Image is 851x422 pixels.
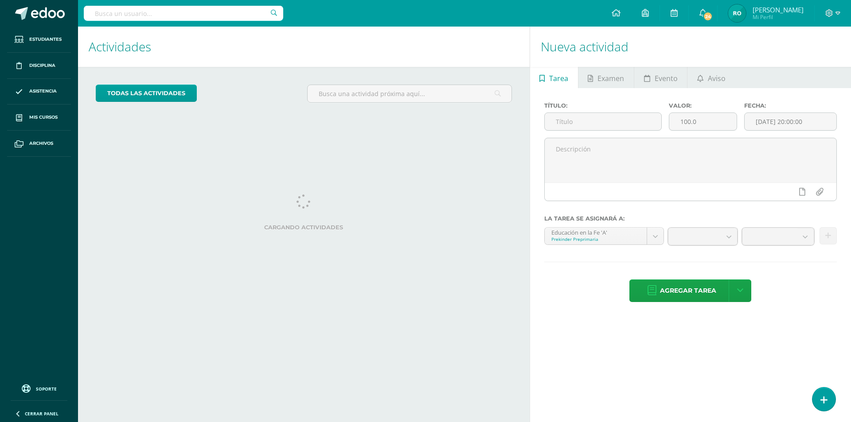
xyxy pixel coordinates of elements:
[84,6,283,21] input: Busca un usuario...
[753,13,804,21] span: Mi Perfil
[687,67,735,88] a: Aviso
[669,113,736,130] input: Puntos máximos
[308,85,511,102] input: Busca una actividad próxima aquí...
[7,131,71,157] a: Archivos
[703,12,713,21] span: 24
[7,53,71,79] a: Disciplina
[530,67,578,88] a: Tarea
[745,113,836,130] input: Fecha de entrega
[545,113,662,130] input: Título
[551,236,640,242] div: Prekinder Preprimaria
[744,102,837,109] label: Fecha:
[544,102,662,109] label: Título:
[728,4,746,22] img: 8d48db53a1f9df0430cdaa67bcb0c1b1.png
[708,68,726,89] span: Aviso
[669,102,737,109] label: Valor:
[544,215,837,222] label: La tarea se asignará a:
[29,62,55,69] span: Disciplina
[7,79,71,105] a: Asistencia
[634,67,687,88] a: Evento
[753,5,804,14] span: [PERSON_NAME]
[29,140,53,147] span: Archivos
[551,228,640,236] div: Educación en la Fe 'A'
[96,224,512,231] label: Cargando actividades
[541,27,840,67] h1: Nueva actividad
[89,27,519,67] h1: Actividades
[11,382,67,394] a: Soporte
[29,88,57,95] span: Asistencia
[25,410,59,417] span: Cerrar panel
[96,85,197,102] a: todas las Actividades
[29,114,58,121] span: Mis cursos
[7,27,71,53] a: Estudiantes
[549,68,568,89] span: Tarea
[655,68,678,89] span: Evento
[597,68,624,89] span: Examen
[36,386,57,392] span: Soporte
[660,280,716,302] span: Agregar tarea
[578,67,634,88] a: Examen
[29,36,62,43] span: Estudiantes
[545,228,664,244] a: Educación en la Fe 'A'Prekinder Preprimaria
[7,105,71,131] a: Mis cursos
